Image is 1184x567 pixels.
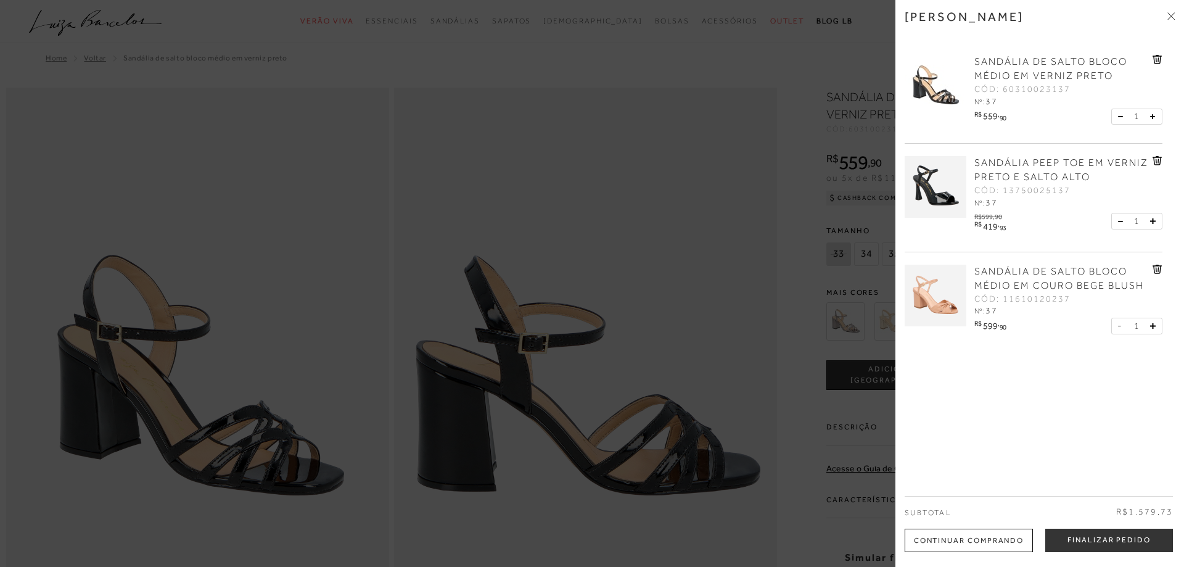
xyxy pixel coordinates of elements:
i: , [998,320,1006,327]
span: 37 [985,197,998,207]
span: 1 [1134,320,1139,333]
span: SANDÁLIA PEEP TOE EM VERNIZ PRETO E SALTO ALTO [974,157,1148,183]
i: , [998,221,1006,228]
div: Continuar Comprando [905,529,1033,552]
div: R$599,90 [974,210,1008,220]
span: 419 [983,221,998,231]
span: Nº: [974,97,984,106]
a: SANDÁLIA PEEP TOE EM VERNIZ PRETO E SALTO ALTO [974,156,1149,184]
span: CÓD: 60310023137 [974,83,1071,96]
h3: [PERSON_NAME] [905,9,1024,24]
button: Finalizar Pedido [1045,529,1173,552]
i: R$ [974,111,981,118]
span: 1 [1134,215,1139,228]
span: CÓD: 13750025137 [974,184,1071,197]
span: 90 [1000,323,1006,331]
a: SANDÁLIA DE SALTO BLOCO MÉDIO EM COURO BEGE BLUSH [974,265,1149,293]
span: Nº: [974,307,984,315]
i: , [998,111,1006,118]
a: SANDÁLIA DE SALTO BLOCO MÉDIO EM VERNIZ PRETO [974,55,1149,83]
span: SANDÁLIA DE SALTO BLOCO MÉDIO EM COURO BEGE BLUSH [974,266,1144,291]
span: Subtotal [905,508,951,517]
span: 1 [1134,110,1139,123]
i: R$ [974,320,981,327]
img: SANDÁLIA DE SALTO BLOCO MÉDIO EM VERNIZ PRETO [905,55,966,117]
span: CÓD: 11610120237 [974,293,1071,305]
span: 559 [983,111,998,121]
i: R$ [974,221,981,228]
span: Nº: [974,199,984,207]
span: R$1.579,73 [1116,506,1173,518]
span: 599 [983,321,998,331]
span: 93 [1000,224,1006,231]
img: SANDÁLIA DE SALTO BLOCO MÉDIO EM COURO BEGE BLUSH [905,265,966,326]
span: 37 [985,305,998,315]
span: 37 [985,96,998,106]
span: 90 [1000,114,1006,122]
span: SANDÁLIA DE SALTO BLOCO MÉDIO EM VERNIZ PRETO [974,56,1127,81]
img: SANDÁLIA PEEP TOE EM VERNIZ PRETO E SALTO ALTO [905,156,966,218]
